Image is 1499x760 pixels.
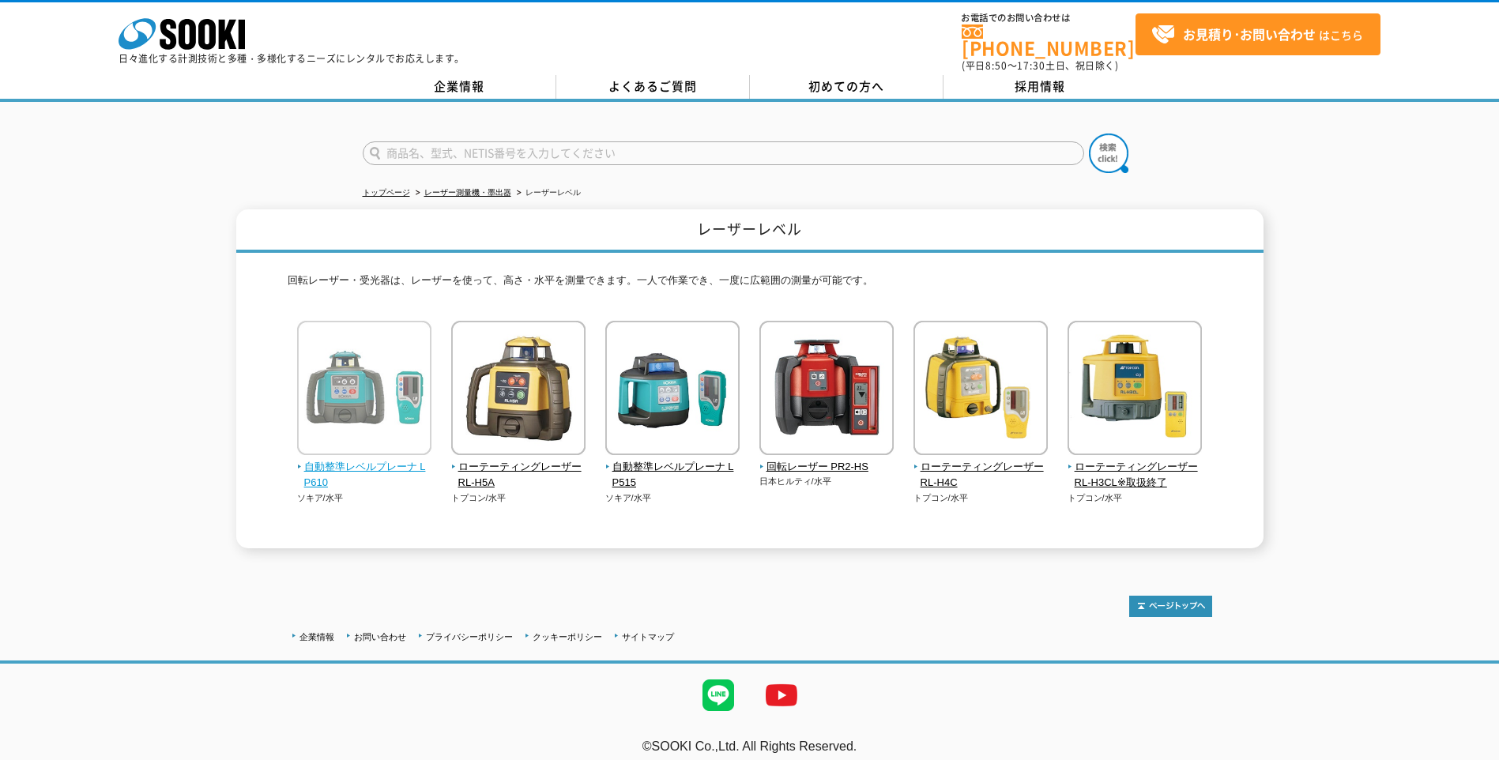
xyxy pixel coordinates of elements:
[913,491,1049,505] p: トプコン/水平
[299,632,334,641] a: 企業情報
[119,54,465,63] p: 日々進化する計測技術と多種・多様化するニーズにレンタルでお応えします。
[556,75,750,99] a: よくあるご質問
[605,491,740,505] p: ソキア/水平
[1136,13,1380,55] a: お見積り･お問い合わせはこちら
[1151,23,1363,47] span: はこちら
[514,185,581,201] li: レーザーレベル
[913,321,1048,459] img: ローテーティングレーザー RL-H4C
[288,273,1212,297] p: 回転レーザー・受光器は、レーザーを使って、高さ・水平を測量できます。一人で作業でき、一度に広範囲の測量が可能です。
[759,321,894,459] img: 回転レーザー PR2-HS
[451,321,586,459] img: ローテーティングレーザー RL-H5A
[962,13,1136,23] span: お電話でのお問い合わせは
[985,58,1007,73] span: 8:50
[687,664,750,727] img: LINE
[424,188,511,197] a: レーザー測量機・墨出器
[297,321,431,459] img: 自動整準レベルプレーナ LP610
[1068,444,1203,491] a: ローテーティングレーザー RL-H3CL※取扱終了
[962,58,1118,73] span: (平日 ～ 土日、祝日除く)
[451,444,586,491] a: ローテーティングレーザー RL-H5A
[750,664,813,727] img: YouTube
[605,321,740,459] img: 自動整準レベルプレーナ LP515
[1068,459,1203,492] span: ローテーティングレーザー RL-H3CL※取扱終了
[759,459,895,476] span: 回転レーザー PR2-HS
[808,77,884,95] span: 初めての方へ
[943,75,1137,99] a: 採用情報
[605,444,740,491] a: 自動整準レベルプレーナ LP515
[363,188,410,197] a: トップページ
[759,444,895,476] a: 回転レーザー PR2-HS
[236,209,1264,253] h1: レーザーレベル
[622,632,674,641] a: サイトマップ
[605,459,740,492] span: 自動整準レベルプレーナ LP515
[1183,24,1316,43] strong: お見積り･お問い合わせ
[451,491,586,505] p: トプコン/水平
[354,632,406,641] a: お問い合わせ
[297,491,432,505] p: ソキア/水平
[533,632,602,641] a: クッキーポリシー
[363,75,556,99] a: 企業情報
[1017,58,1045,73] span: 17:30
[962,24,1136,57] a: [PHONE_NUMBER]
[426,632,513,641] a: プライバシーポリシー
[451,459,586,492] span: ローテーティングレーザー RL-H5A
[1089,134,1128,173] img: btn_search.png
[913,444,1049,491] a: ローテーティングレーザー RL-H4C
[363,141,1084,165] input: 商品名、型式、NETIS番号を入力してください
[297,444,432,491] a: 自動整準レベルプレーナ LP610
[913,459,1049,492] span: ローテーティングレーザー RL-H4C
[1068,321,1202,459] img: ローテーティングレーザー RL-H3CL※取扱終了
[759,475,895,488] p: 日本ヒルティ/水平
[750,75,943,99] a: 初めての方へ
[1129,596,1212,617] img: トップページへ
[1068,491,1203,505] p: トプコン/水平
[297,459,432,492] span: 自動整準レベルプレーナ LP610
